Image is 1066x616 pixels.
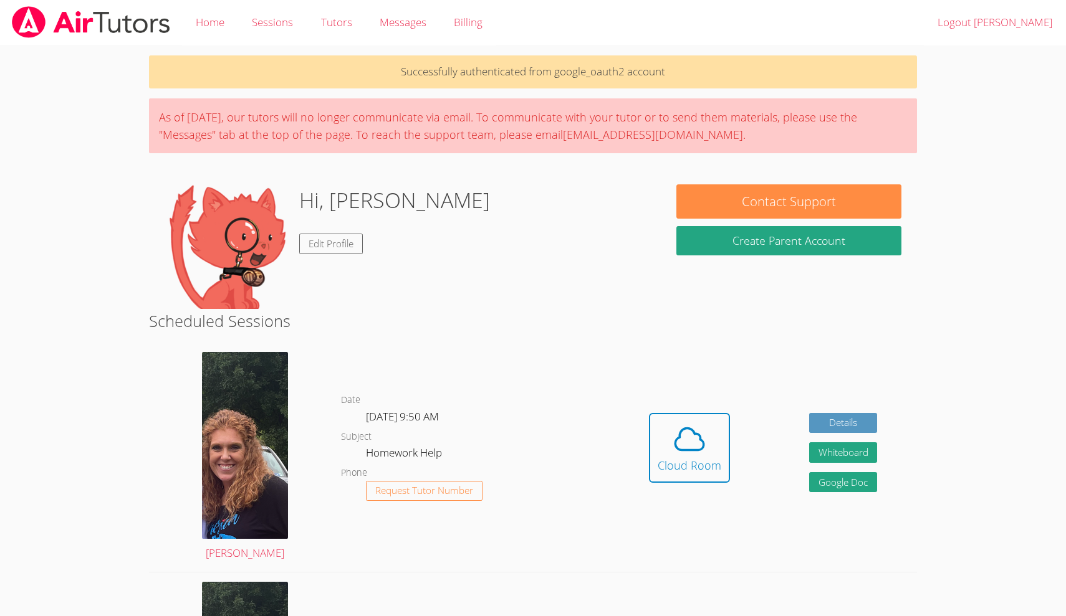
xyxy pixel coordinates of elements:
button: Whiteboard [809,442,878,463]
a: Edit Profile [299,234,363,254]
a: [PERSON_NAME] [202,352,288,562]
span: [DATE] 9:50 AM [366,409,439,424]
h1: Hi, [PERSON_NAME] [299,184,490,216]
dd: Homework Help [366,444,444,465]
p: Successfully authenticated from google_oauth2 account [149,55,916,88]
div: Cloud Room [658,457,721,474]
button: Contact Support [676,184,901,219]
button: Cloud Room [649,413,730,483]
dt: Date [341,392,360,408]
button: Request Tutor Number [366,481,483,501]
a: Google Doc [809,472,878,493]
div: As of [DATE], our tutors will no longer communicate via email. To communicate with your tutor or ... [149,98,916,153]
span: Request Tutor Number [375,486,473,495]
dt: Phone [341,465,367,481]
img: avatar.png [202,352,288,539]
span: Messages [380,15,426,29]
button: Create Parent Account [676,226,901,255]
a: Details [809,413,878,434]
img: default.png [165,184,289,309]
dt: Subject [341,429,372,445]
img: airtutors_banner-c4298cdbf04f3fff15de1276eac7730deb9818008684d7c2e4769d2f7ddbe033.png [11,6,171,38]
h2: Scheduled Sessions [149,309,916,333]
